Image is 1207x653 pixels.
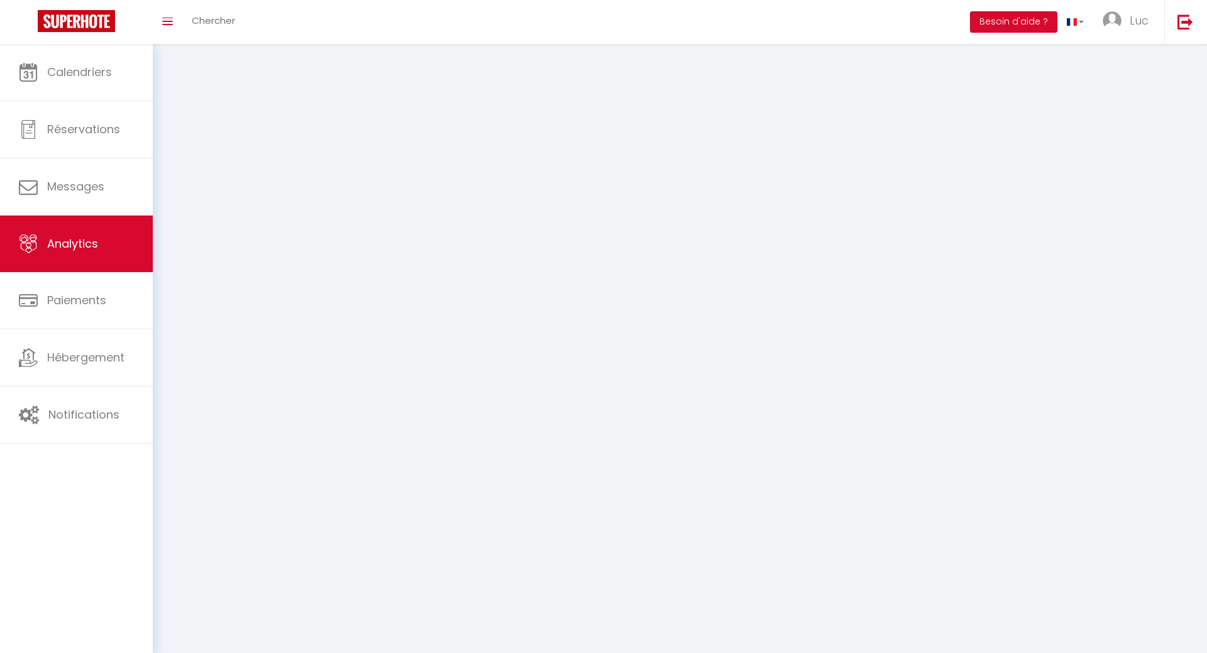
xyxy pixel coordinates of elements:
img: Super Booking [38,10,115,32]
span: Calendriers [47,64,112,80]
span: Notifications [48,407,119,422]
img: logout [1177,14,1193,30]
span: Analytics [47,236,98,251]
img: ... [1103,11,1122,30]
span: Messages [47,178,104,194]
span: Chercher [192,14,235,27]
span: Luc [1130,13,1149,28]
button: Besoin d'aide ? [970,11,1057,33]
span: Paiements [47,292,106,308]
span: Réservations [47,121,120,137]
span: Hébergement [47,349,124,365]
